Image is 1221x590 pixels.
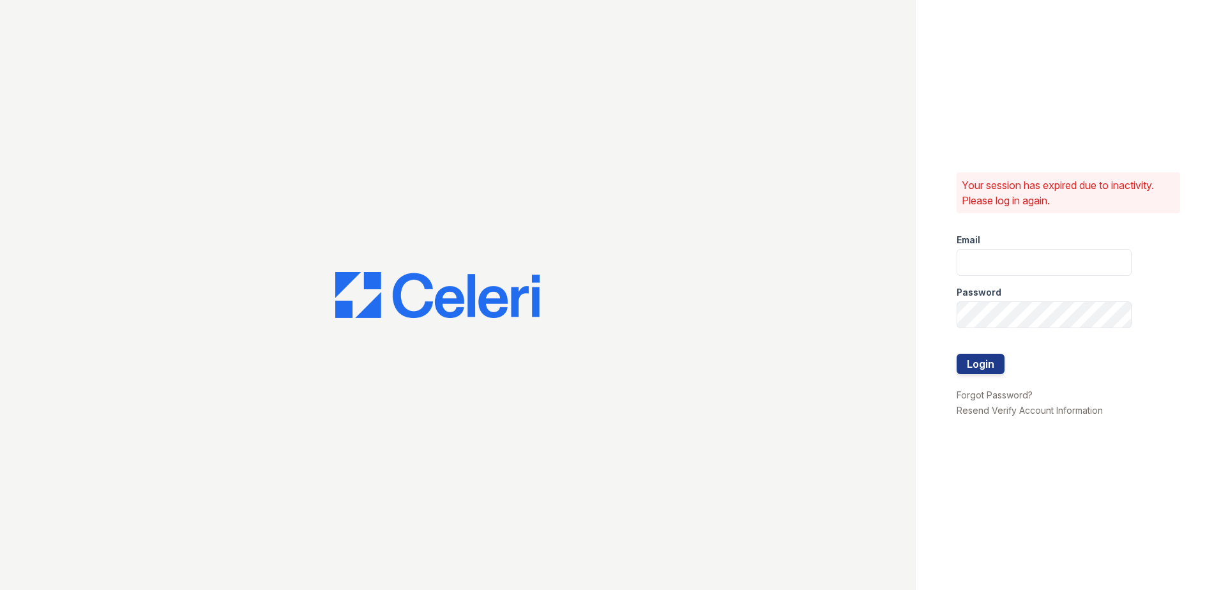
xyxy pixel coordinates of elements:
[957,390,1033,400] a: Forgot Password?
[335,272,540,318] img: CE_Logo_Blue-a8612792a0a2168367f1c8372b55b34899dd931a85d93a1a3d3e32e68fde9ad4.png
[957,405,1103,416] a: Resend Verify Account Information
[962,178,1175,208] p: Your session has expired due to inactivity. Please log in again.
[957,286,1001,299] label: Password
[957,354,1005,374] button: Login
[957,234,980,246] label: Email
